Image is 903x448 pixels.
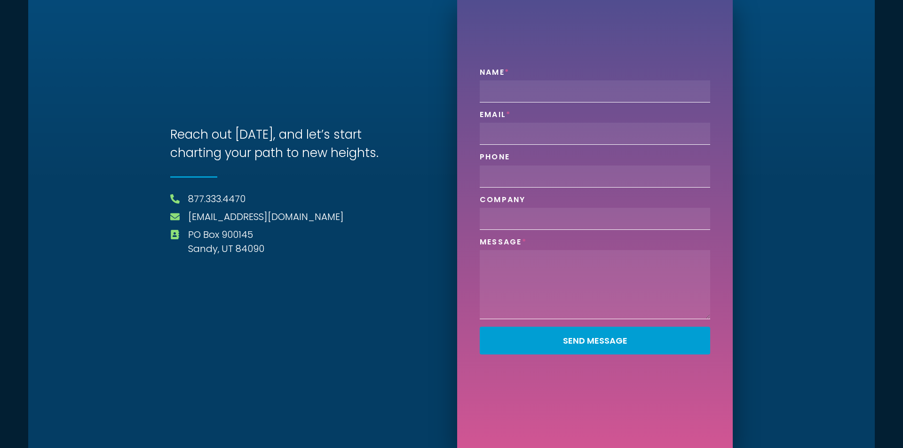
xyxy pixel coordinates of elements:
[563,337,627,345] span: Send Message
[480,110,511,123] label: Email
[480,327,710,354] button: Send Message
[480,165,710,188] input: Only numbers and phone characters (#, -, *, etc) are accepted.
[186,228,264,256] span: PO Box 900145 Sandy, UT 84090
[480,195,526,208] label: Company
[480,68,509,80] label: Name
[480,152,510,165] label: Phone
[188,210,344,224] a: [EMAIL_ADDRESS][DOMAIN_NAME]
[188,192,246,206] a: 877.333.4470
[170,126,401,162] h3: Reach out [DATE], and let’s start charting your path to new heights.
[480,237,527,250] label: Message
